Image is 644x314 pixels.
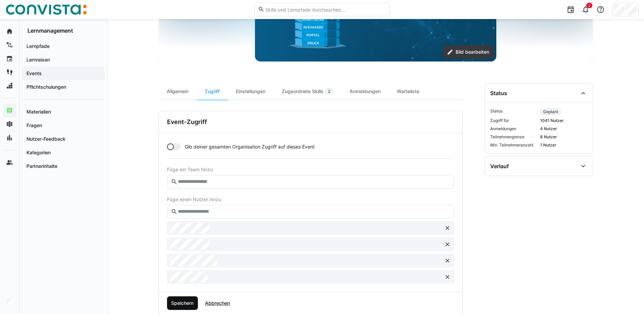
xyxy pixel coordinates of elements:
span: Geplant [543,109,558,115]
span: Gib deiner gesamten Organisation Zugriff auf dieses Event [185,143,315,150]
div: Allgemein [159,83,197,100]
span: Speichern [170,300,195,307]
div: Anmeldungen [342,83,389,100]
button: Abbrechen [201,296,234,310]
span: Abbrechen [204,300,231,307]
div: Einstellungen [228,83,274,100]
div: Zugriff [197,83,228,100]
span: Füge einen Nutzer hinzu [167,197,454,202]
div: Warteliste [389,83,427,100]
span: Min. Teilnehmeranzahl [490,142,537,148]
span: 2 [328,89,330,94]
button: Speichern [167,296,198,310]
span: Zugriff für [490,118,537,123]
span: Füge ein Team hinzu [167,167,454,172]
span: 8 Nutzer [540,134,587,140]
span: Bild bearbeiten [455,49,490,55]
input: Skills und Lernpfade durchsuchen… [264,6,386,13]
span: 2 [588,3,590,7]
div: Status [490,90,507,97]
div: Verlauf [490,163,509,170]
span: Teilnehmergrenze [490,134,537,140]
span: 4 Nutzer [540,126,587,132]
div: Zugeordnete Skills [274,83,342,100]
span: Status [490,108,537,115]
span: 1 Nutzer [540,142,587,148]
button: Bild bearbeiten [443,45,494,59]
span: 1041 Nutzer [540,118,587,123]
h3: Event-Zugriff [167,118,207,126]
span: Anmeldungen [490,126,537,132]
